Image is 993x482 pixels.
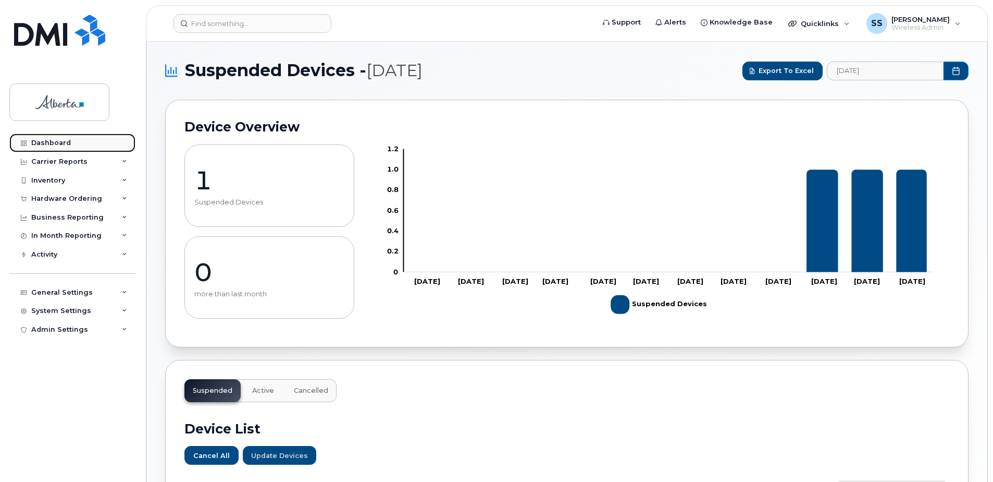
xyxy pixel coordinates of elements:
tspan: [DATE] [414,277,440,285]
g: Suspended Devices [611,291,707,318]
g: Chart [387,144,934,318]
tspan: [DATE] [811,277,837,285]
tspan: 0.6 [387,206,399,214]
tspan: 1.2 [387,144,399,153]
span: Active [252,387,274,395]
button: Update Devices [243,446,316,465]
tspan: 1.0 [387,165,399,173]
p: more than last month [194,290,344,298]
tspan: 0.2 [387,247,399,255]
tspan: [DATE] [590,277,616,285]
h2: Device List [184,421,949,437]
p: 1 [194,165,344,196]
tspan: [DATE] [543,277,569,285]
span: Suspended Devices - [185,61,423,81]
h2: Device Overview [184,119,949,135]
tspan: 0.4 [387,226,399,235]
g: Suspended Devices [411,170,927,272]
span: [DATE] [366,61,423,80]
span: Export to Excel [759,66,814,76]
tspan: [DATE] [677,277,703,285]
button: Choose Date [944,62,969,80]
tspan: [DATE] [766,277,792,285]
tspan: [DATE] [458,277,484,285]
g: Legend [611,291,707,318]
input: archived_billing_data [827,62,944,80]
tspan: [DATE] [899,277,925,285]
span: Cancel All [193,451,230,461]
p: 0 [194,257,344,288]
p: Suspended Devices [194,198,344,207]
tspan: [DATE] [502,277,528,285]
span: Update Devices [251,451,308,461]
button: Export to Excel [742,62,823,80]
tspan: 0 [393,268,398,276]
button: Cancel All [184,446,239,465]
span: Cancelled [294,387,328,395]
tspan: [DATE] [854,277,880,285]
tspan: [DATE] [721,277,747,285]
tspan: 0.8 [387,185,399,194]
tspan: [DATE] [633,277,659,285]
